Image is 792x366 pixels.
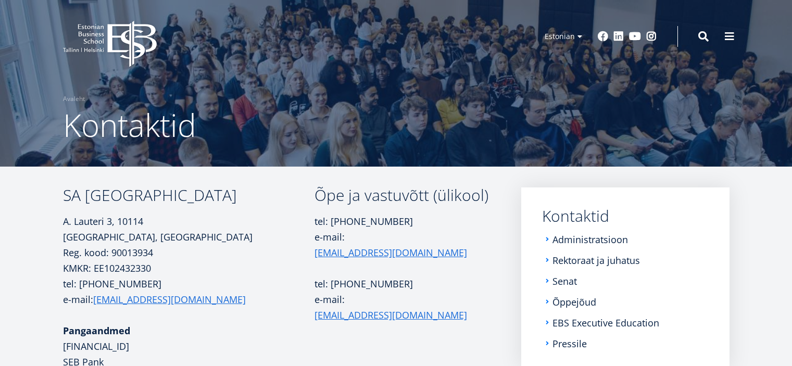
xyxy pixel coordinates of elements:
span: Kontaktid [63,104,196,146]
a: Instagram [646,31,657,42]
a: Kontaktid [542,208,709,224]
strong: Pangaandmed [63,324,130,337]
a: Facebook [598,31,608,42]
a: Rektoraat ja juhatus [552,255,640,266]
a: Õppejõud [552,297,596,307]
a: Senat [552,276,577,286]
p: e-mail: [315,292,491,323]
a: Youtube [629,31,641,42]
a: [EMAIL_ADDRESS][DOMAIN_NAME] [315,245,467,260]
p: KMKR: EE102432330 [63,260,315,276]
p: tel: [PHONE_NUMBER] e-mail: [63,276,315,307]
a: [EMAIL_ADDRESS][DOMAIN_NAME] [93,292,246,307]
h3: Õpe ja vastuvõtt (ülikool) [315,187,491,203]
p: A. Lauteri 3, 10114 [GEOGRAPHIC_DATA], [GEOGRAPHIC_DATA] Reg. kood: 90013934 [63,213,315,260]
p: tel: [PHONE_NUMBER] [315,276,491,292]
a: Avaleht [63,94,85,104]
a: [EMAIL_ADDRESS][DOMAIN_NAME] [315,307,467,323]
h3: SA [GEOGRAPHIC_DATA] [63,187,315,203]
a: EBS Executive Education [552,318,659,328]
a: Linkedin [613,31,624,42]
a: Administratsioon [552,234,628,245]
p: tel: [PHONE_NUMBER] e-mail: [315,213,491,260]
a: Pressile [552,338,587,349]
